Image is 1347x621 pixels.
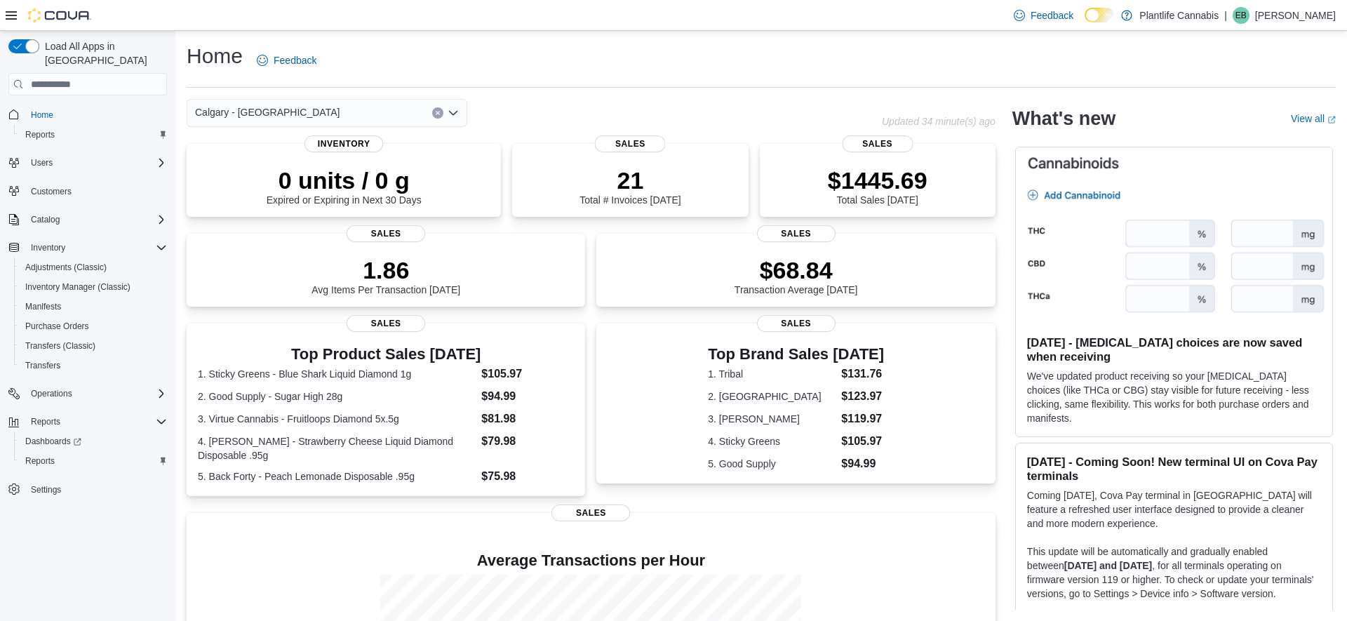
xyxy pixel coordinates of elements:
button: Open list of options [448,107,459,119]
div: Total # Invoices [DATE] [579,166,681,206]
h3: Top Brand Sales [DATE] [708,346,884,363]
dt: 5. Back Forty - Peach Lemonade Disposable .95g [198,469,476,483]
span: Home [25,105,167,123]
div: Expired or Expiring in Next 30 Days [267,166,422,206]
input: Dark Mode [1085,8,1114,22]
button: Catalog [25,211,65,228]
a: Dashboards [14,432,173,451]
a: Customers [25,183,77,200]
span: Users [25,154,167,171]
span: Sales [757,315,836,332]
p: Coming [DATE], Cova Pay terminal in [GEOGRAPHIC_DATA] will feature a refreshed user interface des... [1027,488,1321,530]
span: Inventory Manager (Classic) [25,281,130,293]
h3: Top Product Sales [DATE] [198,346,574,363]
p: $1445.69 [828,166,927,194]
button: Reports [14,125,173,145]
button: Purchase Orders [14,316,173,336]
span: Inventory Manager (Classic) [20,279,167,295]
span: Home [31,109,53,121]
span: Transfers [25,360,60,371]
a: Feedback [1008,1,1079,29]
span: Reports [20,453,167,469]
dt: 3. [PERSON_NAME] [708,412,836,426]
span: EB [1235,7,1247,24]
button: Inventory [25,239,71,256]
span: Users [31,157,53,168]
dt: 1. Tribal [708,367,836,381]
dd: $81.98 [481,410,574,427]
dd: $94.99 [481,388,574,405]
p: Plantlife Cannabis [1139,7,1219,24]
p: $68.84 [735,256,858,284]
dd: $94.99 [841,455,884,472]
span: Reports [25,455,55,467]
span: Manifests [25,301,61,312]
p: We've updated product receiving so your [MEDICAL_DATA] choices (like THCa or CBG) stay visible fo... [1027,369,1321,425]
span: Reports [25,129,55,140]
p: 21 [579,166,681,194]
nav: Complex example [8,98,167,536]
button: Home [3,104,173,124]
span: Dashboards [20,433,167,450]
a: Reports [20,126,60,143]
dt: 2. [GEOGRAPHIC_DATA] [708,389,836,403]
a: Adjustments (Classic) [20,259,112,276]
button: Reports [3,412,173,432]
span: Inventory [304,135,383,152]
a: Transfers [20,357,66,374]
a: Feedback [251,46,322,74]
h2: What's new [1012,107,1115,130]
p: | [1224,7,1227,24]
span: Purchase Orders [25,321,89,332]
p: Updated 34 minute(s) ago [882,116,996,127]
span: Customers [25,182,167,200]
dd: $79.98 [481,433,574,450]
dt: 1. Sticky Greens - Blue Shark Liquid Diamond 1g [198,367,476,381]
p: This update will be automatically and gradually enabled between , for all terminals operating on ... [1027,545,1321,601]
button: Transfers [14,356,173,375]
h3: [DATE] - [MEDICAL_DATA] choices are now saved when receiving [1027,335,1321,363]
span: Reports [20,126,167,143]
span: Reports [31,416,60,427]
a: Dashboards [20,433,87,450]
h1: Home [187,42,243,70]
dd: $131.76 [841,366,884,382]
span: Adjustments (Classic) [20,259,167,276]
span: Settings [31,484,61,495]
span: Inventory [31,242,65,253]
button: Operations [25,385,78,402]
button: Catalog [3,210,173,229]
span: Settings [25,481,167,498]
span: Catalog [25,211,167,228]
span: Purchase Orders [20,318,167,335]
button: Users [3,153,173,173]
span: Transfers [20,357,167,374]
a: Inventory Manager (Classic) [20,279,136,295]
button: Clear input [432,107,443,119]
span: Load All Apps in [GEOGRAPHIC_DATA] [39,39,167,67]
span: Catalog [31,214,60,225]
span: Operations [25,385,167,402]
button: Customers [3,181,173,201]
span: Sales [347,315,425,332]
dt: 3. Virtue Cannabis - Fruitloops Diamond 5x.5g [198,412,476,426]
span: Transfers (Classic) [20,338,167,354]
a: Purchase Orders [20,318,95,335]
span: Operations [31,388,72,399]
a: Transfers (Classic) [20,338,101,354]
div: Em Bradley [1233,7,1249,24]
dd: $123.97 [841,388,884,405]
span: Manifests [20,298,167,315]
a: Manifests [20,298,67,315]
div: Transaction Average [DATE] [735,256,858,295]
div: Total Sales [DATE] [828,166,927,206]
button: Inventory Manager (Classic) [14,277,173,297]
span: Adjustments (Classic) [25,262,107,273]
button: Reports [25,413,66,430]
button: Adjustments (Classic) [14,258,173,277]
span: Transfers (Classic) [25,340,95,352]
img: Cova [28,8,91,22]
button: Operations [3,384,173,403]
a: Home [25,107,59,123]
span: Inventory [25,239,167,256]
